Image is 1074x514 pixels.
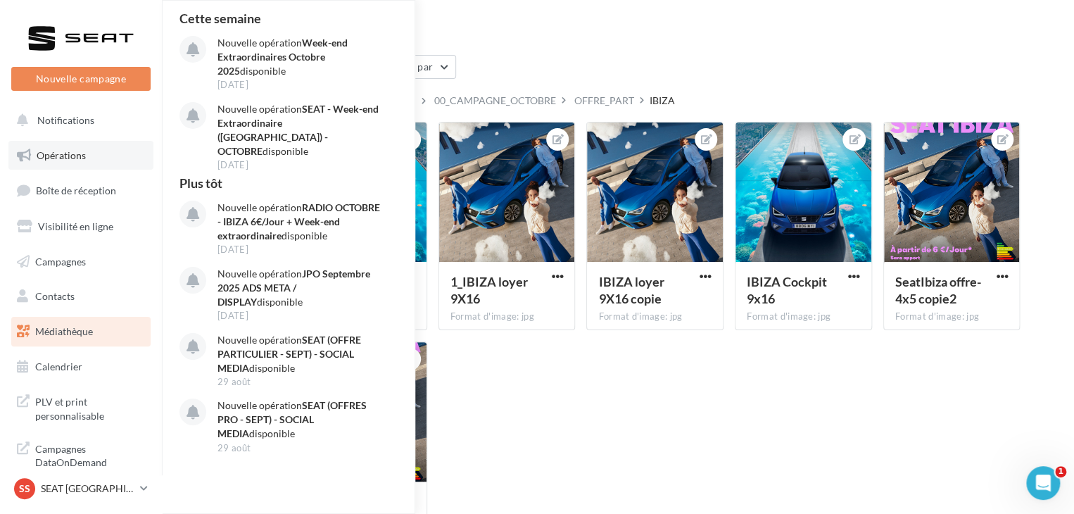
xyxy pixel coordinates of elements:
[35,392,145,422] span: PLV et print personnalisable
[11,475,151,502] a: SS SEAT [GEOGRAPHIC_DATA]
[598,274,664,306] span: IBIZA loyer 9X16 copie
[450,274,528,306] span: 1_IBIZA loyer 9X16
[11,67,151,91] button: Nouvelle campagne
[19,482,30,496] span: SS
[650,94,675,108] div: IBIZA
[35,361,82,372] span: Calendrier
[37,149,86,161] span: Opérations
[35,290,75,302] span: Contacts
[747,311,860,323] div: Format d'image: jpg
[450,311,564,323] div: Format d'image: jpg
[35,325,93,337] span: Médiathèque
[1055,466,1066,477] span: 1
[895,311,1009,323] div: Format d'image: jpg
[434,94,556,108] div: 00_CAMPAGNE_OCTOBRE
[8,212,153,242] a: Visibilité en ligne
[8,282,153,311] a: Contacts
[8,317,153,346] a: Médiathèque
[35,439,145,470] span: Campagnes DataOnDemand
[35,255,86,267] span: Campagnes
[38,220,113,232] span: Visibilité en ligne
[8,175,153,206] a: Boîte de réception
[8,141,153,170] a: Opérations
[41,482,134,496] p: SEAT [GEOGRAPHIC_DATA]
[574,94,634,108] div: OFFRE_PART
[37,114,94,126] span: Notifications
[8,106,148,135] button: Notifications
[1026,466,1060,500] iframe: Intercom live chat
[8,434,153,475] a: Campagnes DataOnDemand
[8,247,153,277] a: Campagnes
[36,184,116,196] span: Boîte de réception
[895,274,981,306] span: SeatIbiza offre-4x5 copie2
[747,274,827,306] span: IBIZA Cockpit 9x16
[8,387,153,428] a: PLV et print personnalisable
[598,311,712,323] div: Format d'image: jpg
[8,352,153,382] a: Calendrier
[179,23,1057,44] div: Médiathèque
